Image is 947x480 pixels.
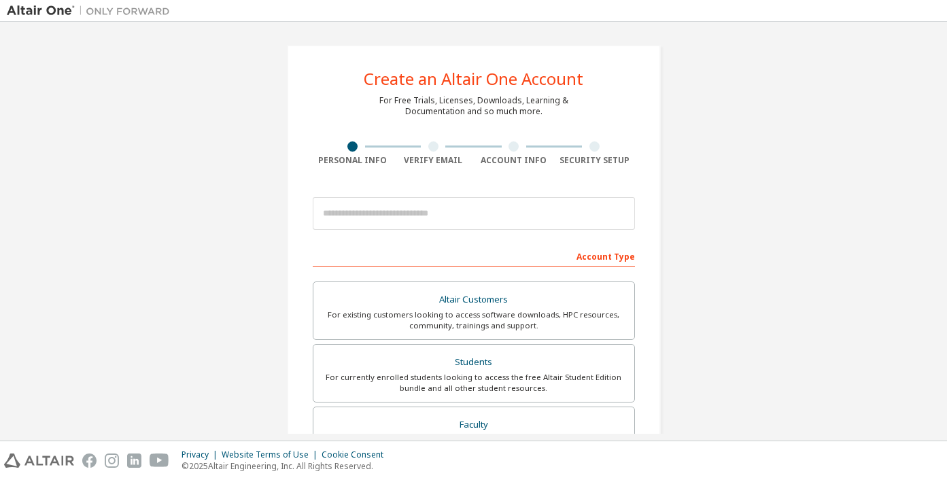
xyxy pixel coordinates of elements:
div: Faculty [322,415,626,434]
p: © 2025 Altair Engineering, Inc. All Rights Reserved. [182,460,392,472]
div: Students [322,353,626,372]
img: instagram.svg [105,453,119,468]
img: facebook.svg [82,453,97,468]
div: Altair Customers [322,290,626,309]
div: Verify Email [393,155,474,166]
div: Create an Altair One Account [364,71,583,87]
div: Account Info [474,155,555,166]
div: Security Setup [554,155,635,166]
div: For currently enrolled students looking to access the free Altair Student Edition bundle and all ... [322,372,626,394]
img: altair_logo.svg [4,453,74,468]
div: Privacy [182,449,222,460]
div: Cookie Consent [322,449,392,460]
div: For existing customers looking to access software downloads, HPC resources, community, trainings ... [322,309,626,331]
div: For Free Trials, Licenses, Downloads, Learning & Documentation and so much more. [379,95,568,117]
img: Altair One [7,4,177,18]
div: Website Terms of Use [222,449,322,460]
img: youtube.svg [150,453,169,468]
div: Account Type [313,245,635,267]
div: Personal Info [313,155,394,166]
img: linkedin.svg [127,453,141,468]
